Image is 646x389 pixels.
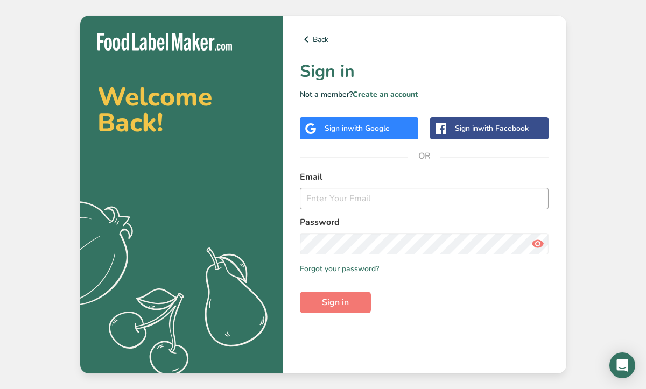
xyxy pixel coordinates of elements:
[348,123,390,133] span: with Google
[353,89,418,100] a: Create an account
[97,33,232,51] img: Food Label Maker
[322,296,349,309] span: Sign in
[300,33,549,46] a: Back
[300,292,371,313] button: Sign in
[325,123,390,134] div: Sign in
[97,84,265,136] h2: Welcome Back!
[300,188,549,209] input: Enter Your Email
[300,263,379,274] a: Forgot your password?
[478,123,529,133] span: with Facebook
[300,89,549,100] p: Not a member?
[300,171,549,183] label: Email
[408,140,440,172] span: OR
[609,352,635,378] div: Open Intercom Messenger
[300,216,549,229] label: Password
[455,123,529,134] div: Sign in
[300,59,549,84] h1: Sign in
